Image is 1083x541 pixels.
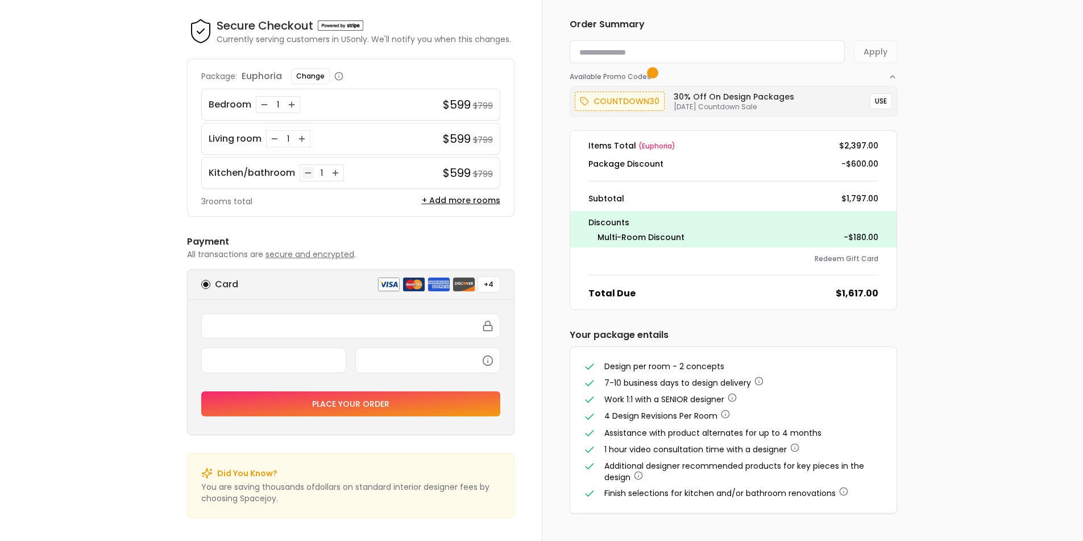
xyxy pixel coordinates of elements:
dd: $1,617.00 [836,287,878,300]
button: Decrease quantity for Kitchen/bathroom [302,167,314,179]
dt: Multi-Room Discount [597,232,684,243]
p: 3 rooms total [201,196,252,207]
p: Currently serving customers in US only. We'll notify you when this changes. [217,34,511,45]
div: Available Promo Codes [570,81,897,117]
button: Decrease quantity for Living room [269,133,280,144]
dd: $2,397.00 [839,140,878,151]
dt: Items Total [588,140,675,151]
h6: Payment [187,235,514,249]
p: [DATE] Countdown Sale [674,102,794,111]
div: 1 [272,99,284,110]
img: american express [428,277,450,292]
p: euphoria [242,69,282,83]
h4: $599 [443,165,471,181]
small: $799 [473,168,493,180]
span: Work 1:1 with a SENIOR designer [604,394,724,405]
h6: Your package entails [570,328,897,342]
p: Living room [209,132,262,146]
dd: -$180.00 [844,232,878,243]
div: 1 [283,133,294,144]
span: 7-10 business days to design delivery [604,377,751,389]
img: mastercard [403,277,425,292]
button: USE [870,93,892,109]
span: Finish selections for kitchen and/or bathroom renovations [604,488,836,499]
button: + Add more rooms [422,195,500,206]
iframe: Secure CVC input frame [363,355,493,365]
p: Kitchen/bathroom [209,166,295,180]
p: Discounts [588,216,878,229]
small: $799 [473,100,493,111]
dt: Package Discount [588,158,663,170]
div: 1 [316,167,327,179]
h4: $599 [443,97,471,113]
p: countdown30 [594,94,659,108]
p: All transactions are . [187,249,514,260]
span: Additional designer recommended products for key pieces in the design [604,460,864,483]
button: Increase quantity for Bedroom [286,99,297,110]
img: Powered by stripe [318,20,363,31]
dt: Total Due [588,287,636,300]
small: $799 [473,134,493,146]
button: +4 [478,276,500,292]
button: Change [291,68,330,84]
span: Assistance with product alternates for up to 4 months [604,427,821,439]
button: Available Promo Codes [570,63,897,81]
h4: Secure Checkout [217,18,313,34]
button: Increase quantity for Living room [296,133,308,144]
p: Bedroom [209,98,251,111]
dd: $1,797.00 [841,193,878,204]
h6: 30% Off on Design Packages [674,91,794,102]
h4: $599 [443,131,471,147]
img: discover [453,277,475,292]
iframe: Secure card number input frame [209,321,493,331]
button: Decrease quantity for Bedroom [259,99,270,110]
span: 4 Design Revisions Per Room [604,410,717,422]
dt: Subtotal [588,193,624,204]
p: Package: [201,71,237,82]
h6: Order Summary [570,18,897,31]
p: You are saving thousands of dollar s on standard interior designer fees by choosing Spacejoy. [201,481,500,504]
button: Redeem Gift Card [815,254,878,263]
span: 1 hour video consultation time with a designer [604,444,787,455]
button: Increase quantity for Kitchen/bathroom [330,167,341,179]
button: Place your order [201,391,500,416]
img: visa [377,277,400,292]
span: Design per room - 2 concepts [604,361,724,372]
span: Available Promo Codes [570,72,654,81]
iframe: Secure expiration date input frame [209,355,339,365]
span: ( euphoria ) [638,141,675,151]
h6: Card [215,278,238,291]
span: secure and encrypted [265,249,354,260]
dd: -$600.00 [841,158,878,170]
p: Did You Know? [217,468,277,479]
